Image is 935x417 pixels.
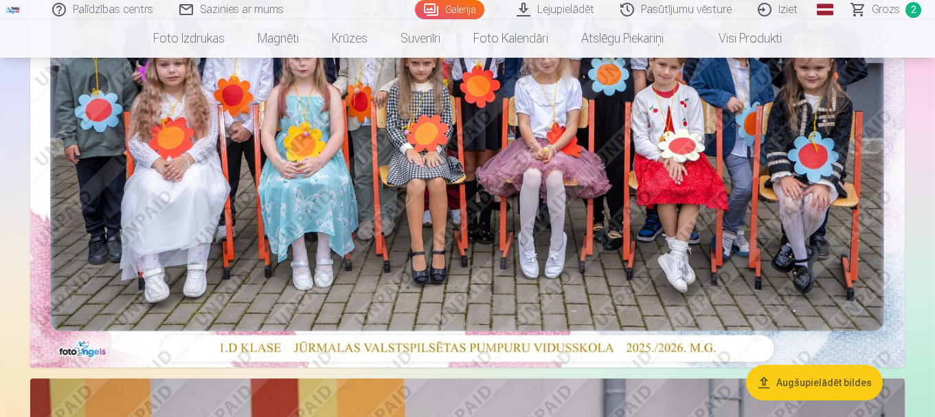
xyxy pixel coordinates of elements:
[746,365,883,401] button: Augšupielādēt bildes
[565,19,680,58] a: Atslēgu piekariņi
[315,19,384,58] a: Krūzes
[872,1,900,18] span: Grozs
[680,19,798,58] a: Visi produkti
[5,5,21,14] img: /fa3
[457,19,565,58] a: Foto kalendāri
[384,19,457,58] a: Suvenīri
[905,2,921,18] span: 2
[137,19,241,58] a: Foto izdrukas
[241,19,315,58] a: Magnēti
